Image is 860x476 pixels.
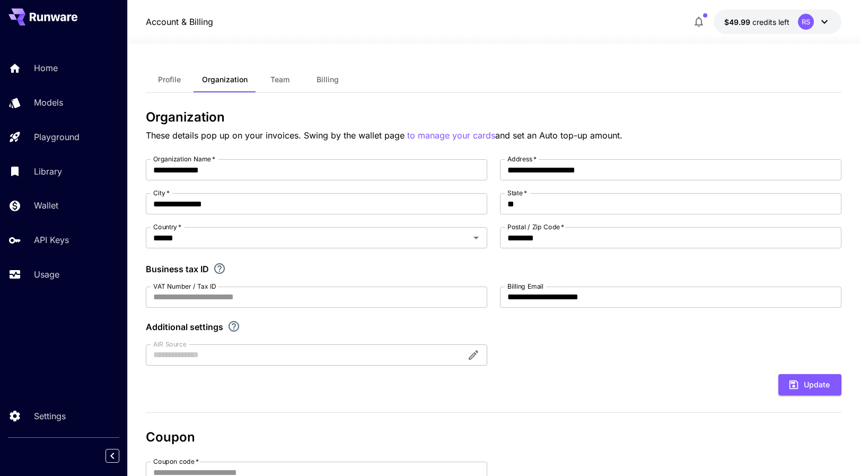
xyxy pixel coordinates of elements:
[146,15,213,28] a: Account & Billing
[778,374,841,396] button: Update
[34,199,58,212] p: Wallet
[407,129,495,142] button: to manage your cards
[146,110,842,125] h3: Organization
[34,62,58,74] p: Home
[146,263,209,275] p: Business tax ID
[153,154,215,163] label: Organization Name
[153,282,216,291] label: VAT Number / Tax ID
[146,321,223,333] p: Additional settings
[146,15,213,28] nav: breadcrumb
[507,154,537,163] label: Address
[469,230,484,245] button: Open
[213,262,226,275] svg: If you are a business tax registrant, please enter your business tax ID here.
[34,233,69,246] p: API Keys
[34,131,80,143] p: Playground
[34,410,66,422] p: Settings
[317,75,339,84] span: Billing
[146,430,842,445] h3: Coupon
[507,282,543,291] label: Billing Email
[227,320,240,333] svg: Explore additional customization settings
[153,457,199,466] label: Coupon code
[153,340,186,349] label: AIR Source
[752,18,789,27] span: credits left
[714,10,841,34] button: $49.9896RS
[113,446,127,465] div: Collapse sidebar
[724,18,752,27] span: $49.99
[724,16,789,28] div: $49.9896
[34,96,63,109] p: Models
[34,165,62,178] p: Library
[153,188,170,197] label: City
[270,75,289,84] span: Team
[106,449,119,463] button: Collapse sidebar
[34,268,59,281] p: Usage
[507,188,527,197] label: State
[495,130,622,141] span: and set an Auto top-up amount.
[158,75,181,84] span: Profile
[146,130,407,141] span: These details pop up on your invoices. Swing by the wallet page
[202,75,248,84] span: Organization
[507,222,564,231] label: Postal / Zip Code
[153,222,181,231] label: Country
[798,14,814,30] div: RS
